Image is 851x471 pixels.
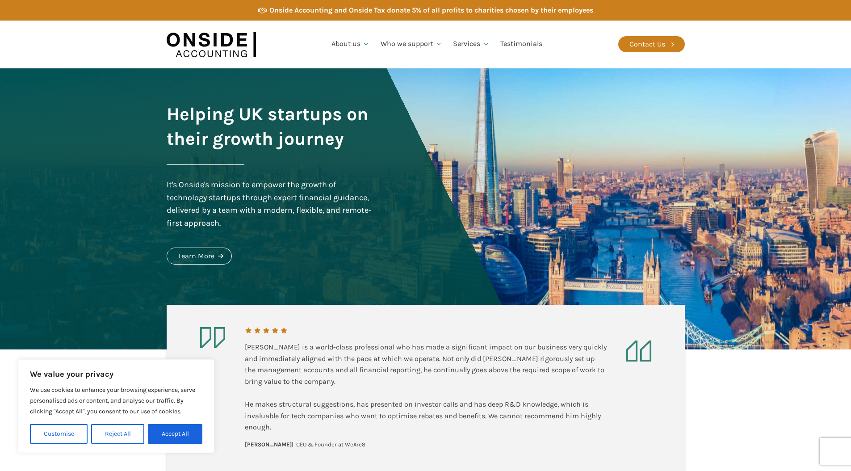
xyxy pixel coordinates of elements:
[245,341,607,433] div: [PERSON_NAME] is a world-class professional who has made a significant impact on our business ver...
[448,29,495,59] a: Services
[30,369,202,379] p: We value your privacy
[269,4,593,16] div: Onside Accounting and Onside Tax donate 5% of all profits to charities chosen by their employees
[91,424,144,444] button: Reject All
[618,36,685,52] a: Contact Us
[167,102,374,151] h1: Helping UK startups on their growth journey
[245,441,292,448] b: [PERSON_NAME]
[375,29,448,59] a: Who we support
[167,248,232,265] a: Learn More
[178,250,214,262] div: Learn More
[495,29,548,59] a: Testimonials
[30,424,88,444] button: Customise
[629,38,665,50] div: Contact Us
[148,424,202,444] button: Accept All
[167,178,374,230] div: It's Onside's mission to empower the growth of technology startups through expert financial guida...
[30,385,202,417] p: We use cookies to enhance your browsing experience, serve personalised ads or content, and analys...
[245,440,365,450] div: | CEO & Founder at WeAre8
[18,359,214,453] div: We value your privacy
[167,27,256,62] img: Onside Accounting
[326,29,375,59] a: About us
